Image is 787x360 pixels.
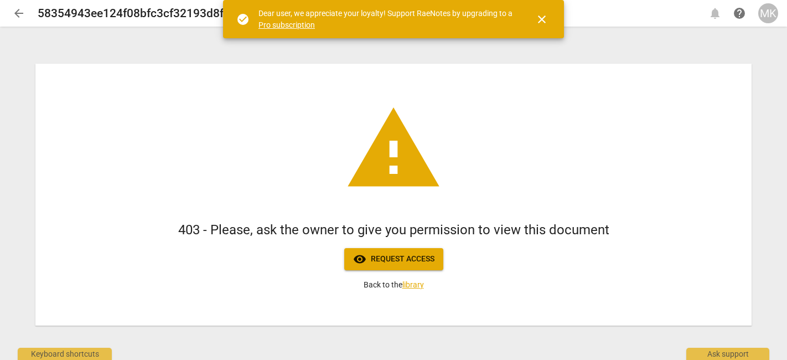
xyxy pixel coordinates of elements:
[364,279,424,291] p: Back to the
[535,13,548,26] span: close
[344,248,443,270] button: Request access
[733,7,746,20] span: help
[258,8,515,30] div: Dear user, we appreciate your loyalty! Support RaeNotes by upgrading to a
[38,7,236,20] h2: 58354943ee124f08bfc3cf32193d8f3a
[729,3,749,23] a: Help
[353,253,366,266] span: visibility
[529,6,555,33] button: Close
[178,221,609,239] h1: 403 - Please, ask the owner to give you permission to view this document
[353,253,434,266] span: Request access
[12,7,25,20] span: arrow_back
[18,348,112,360] div: Keyboard shortcuts
[686,348,769,360] div: Ask support
[758,3,778,23] button: MK
[236,13,250,26] span: check_circle
[402,280,424,289] a: library
[258,20,315,29] a: Pro subscription
[344,99,443,199] span: warning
